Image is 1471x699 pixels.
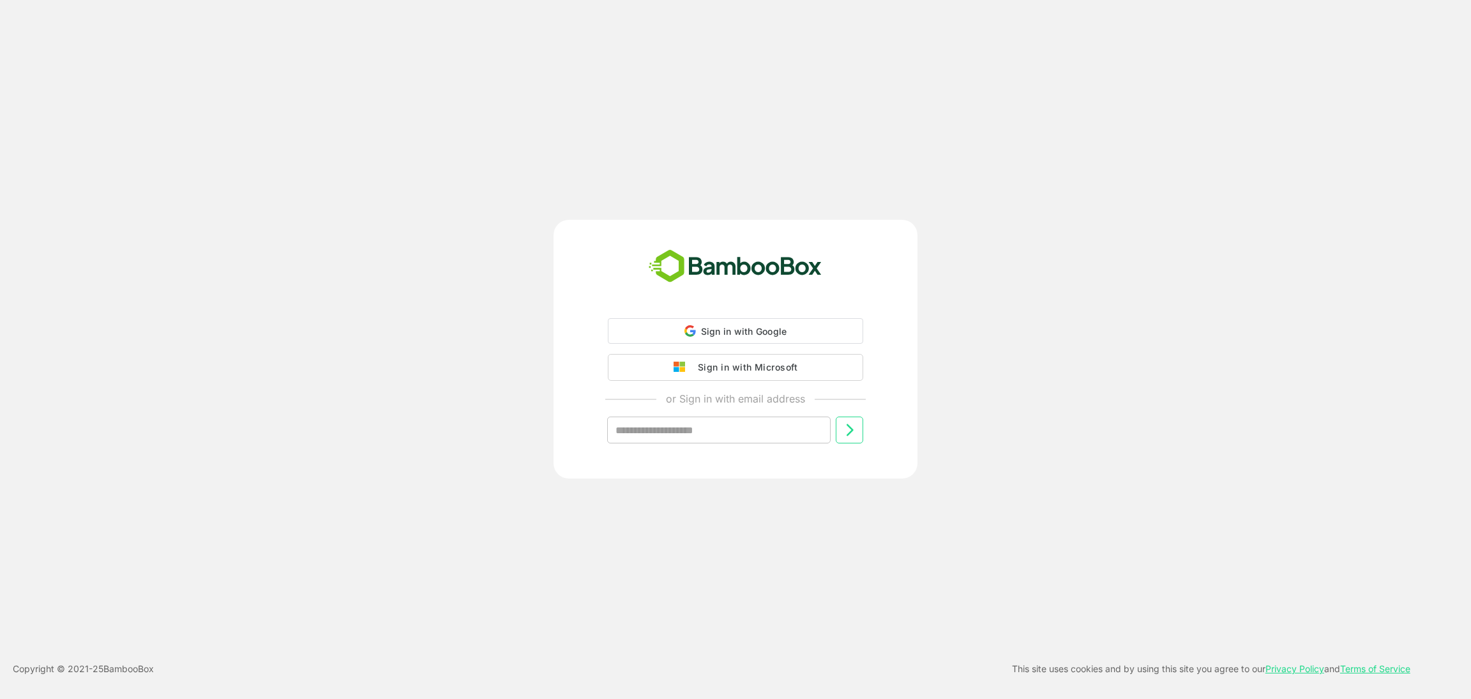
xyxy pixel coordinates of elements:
p: This site uses cookies and by using this site you agree to our and [1012,661,1410,677]
a: Terms of Service [1340,663,1410,674]
button: Sign in with Microsoft [608,354,863,381]
img: bamboobox [642,245,829,288]
a: Privacy Policy [1265,663,1324,674]
div: Sign in with Microsoft [691,359,797,376]
span: Sign in with Google [701,326,787,337]
img: google [674,362,691,373]
div: Sign in with Google [608,318,863,344]
p: or Sign in with email address [666,391,805,406]
p: Copyright © 2021- 25 BambooBox [13,661,154,677]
